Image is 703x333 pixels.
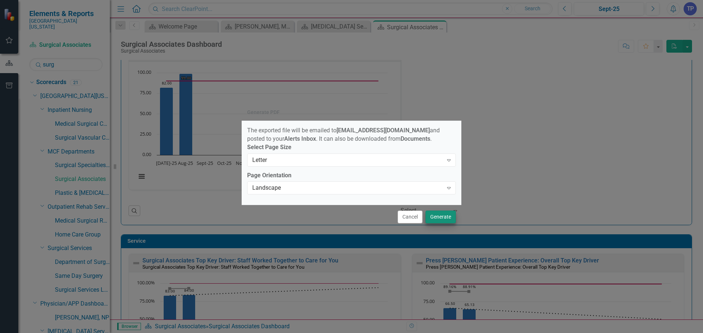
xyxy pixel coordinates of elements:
label: Select Page Size [247,143,456,152]
button: Cancel [398,211,423,223]
strong: Documents [401,135,430,142]
div: Landscape [252,184,443,192]
div: Letter [252,156,443,164]
strong: [EMAIL_ADDRESS][DOMAIN_NAME] [336,127,430,134]
strong: Alerts Inbox [284,135,316,142]
label: Page Orientation [247,171,456,180]
div: Generate PDF [247,110,280,115]
button: Generate [425,211,456,223]
span: The exported file will be emailed to and posted to your . It can also be downloaded from . [247,127,440,142]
